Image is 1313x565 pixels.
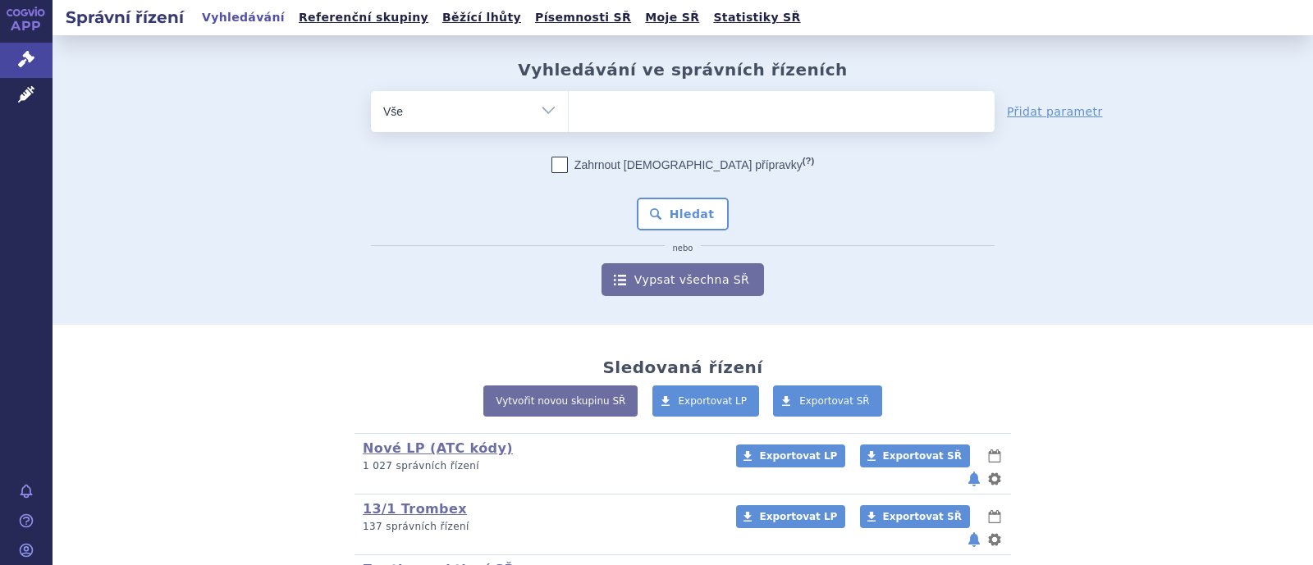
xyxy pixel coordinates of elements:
[773,385,882,417] a: Exportovat SŘ
[363,501,467,517] a: 13/1 Trombex
[736,505,845,528] a: Exportovat LP
[803,156,814,166] abbr: (?)
[799,395,870,407] span: Exportovat SŘ
[986,469,1003,489] button: nastavení
[483,385,638,417] a: Vytvořit novou skupinu SŘ
[294,7,433,29] a: Referenční skupiny
[759,450,837,462] span: Exportovat LP
[363,520,715,534] p: 137 správních řízení
[518,60,848,80] h2: Vyhledávání ve správních řízeních
[883,450,962,462] span: Exportovat SŘ
[759,511,837,522] span: Exportovat LP
[679,395,748,407] span: Exportovat LP
[986,507,1003,526] button: lhůty
[986,446,1003,466] button: lhůty
[708,7,805,29] a: Statistiky SŘ
[1007,103,1103,120] a: Přidat parametr
[53,6,197,29] h2: Správní řízení
[665,244,702,253] i: nebo
[363,459,715,473] p: 1 027 správních řízení
[966,469,982,489] button: notifikace
[197,7,290,29] a: Vyhledávání
[551,157,814,173] label: Zahrnout [DEMOGRAPHIC_DATA] přípravky
[652,385,760,417] a: Exportovat LP
[437,7,526,29] a: Běžící lhůty
[860,444,970,467] a: Exportovat SŘ
[637,198,730,230] button: Hledat
[860,505,970,528] a: Exportovat SŘ
[986,530,1003,549] button: nastavení
[736,444,845,467] a: Exportovat LP
[640,7,704,29] a: Moje SŘ
[530,7,636,29] a: Písemnosti SŘ
[602,358,762,377] h2: Sledovaná řízení
[602,263,764,296] a: Vypsat všechna SŘ
[966,530,982,549] button: notifikace
[363,440,513,456] a: Nové LP (ATC kódy)
[883,511,962,522] span: Exportovat SŘ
